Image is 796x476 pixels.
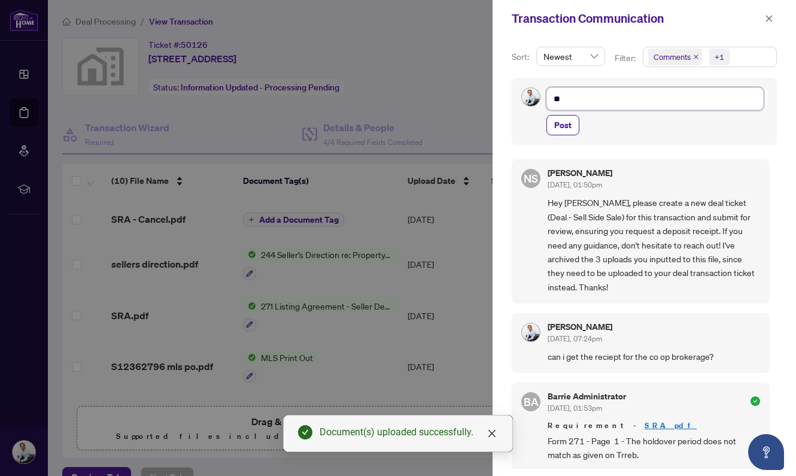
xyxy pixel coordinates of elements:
button: Open asap [748,434,784,470]
span: [DATE], 07:24pm [548,334,602,343]
span: Newest [543,47,598,65]
p: Sort: [512,50,531,63]
span: Requirement - [548,420,760,432]
span: close [765,14,773,23]
span: [DATE], 01:50pm [548,180,602,189]
h5: [PERSON_NAME] [548,323,612,331]
span: Post [554,116,572,135]
span: can i get the reciept for the co op brokerage? [548,350,760,363]
h5: [PERSON_NAME] [548,169,612,177]
div: Document(s) uploaded successfully. [320,425,498,439]
span: BA [524,393,539,410]
div: Transaction Communication [512,10,761,28]
div: +1 [715,51,724,63]
span: Hey [PERSON_NAME], please create a new deal ticket (Deal - Sell Side Sale) for this transaction a... [548,196,760,294]
span: [DATE], 01:53pm [548,404,602,413]
img: Profile Icon [522,323,540,341]
p: Filter: [615,51,637,65]
span: Comments [648,48,702,65]
a: SRA.pdf [645,420,697,430]
span: Form 271 - Page 1 - The holdover period does not match as given on Trreb. [548,434,760,462]
span: check-circle [751,396,760,406]
img: Profile Icon [522,88,540,106]
span: check-circle [298,425,312,439]
h5: Barrie Administrator [548,392,626,401]
span: NS [524,170,538,187]
a: Close [485,427,499,440]
button: Post [546,115,579,135]
span: Comments [654,51,691,63]
span: close [693,54,699,60]
span: close [487,429,497,438]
